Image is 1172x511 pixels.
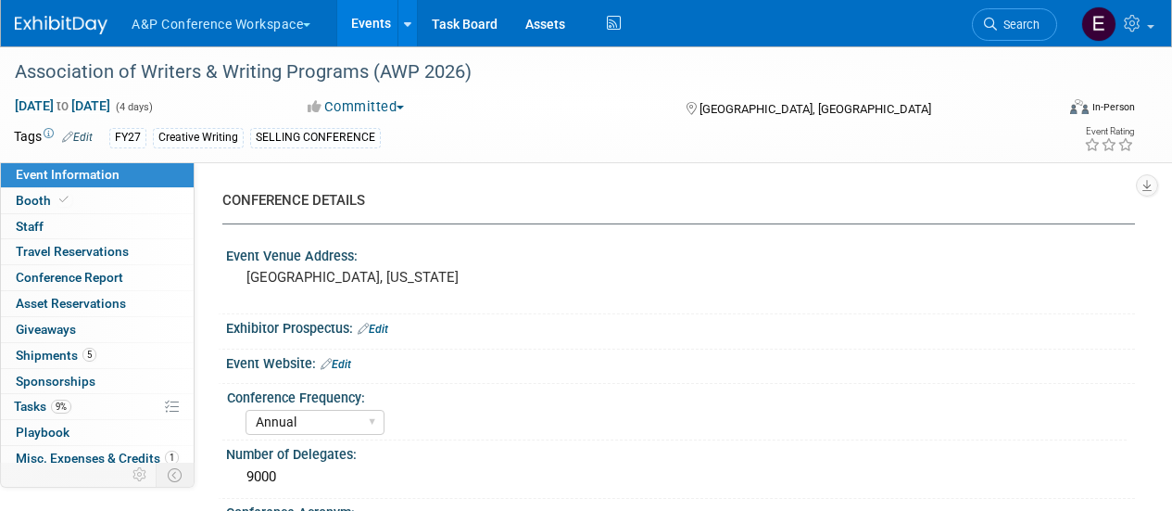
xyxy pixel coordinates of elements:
[16,322,76,337] span: Giveaways
[1070,99,1089,114] img: Format-Inperson.png
[246,269,585,286] pre: [GEOGRAPHIC_DATA], [US_STATE]
[1,394,194,419] a: Tasks9%
[1,265,194,290] a: Conference Report
[227,384,1127,407] div: Conference Frequency:
[14,399,71,414] span: Tasks
[16,219,44,234] span: Staff
[1,343,194,368] a: Shipments5
[14,127,93,148] td: Tags
[54,98,71,113] span: to
[8,56,1040,89] div: Association of Writers & Writing Programs (AWP 2026)
[16,348,96,363] span: Shipments
[240,463,1121,492] div: 9000
[1091,100,1135,114] div: In-Person
[165,451,179,465] span: 1
[16,296,126,311] span: Asset Reservations
[226,441,1135,464] div: Number of Delegates:
[16,270,123,285] span: Conference Report
[1,420,194,445] a: Playbook
[226,242,1135,265] div: Event Venue Address:
[1,162,194,187] a: Event Information
[124,463,157,487] td: Personalize Event Tab Strip
[16,244,129,259] span: Travel Reservations
[971,96,1135,124] div: Event Format
[972,8,1057,41] a: Search
[358,323,388,336] a: Edit
[1,317,194,342] a: Giveaways
[153,128,244,147] div: Creative Writing
[301,97,411,117] button: Committed
[1,188,194,213] a: Booth
[1,291,194,316] a: Asset Reservations
[16,374,95,389] span: Sponsorships
[1084,127,1134,136] div: Event Rating
[1,214,194,239] a: Staff
[16,193,72,208] span: Booth
[1081,6,1116,42] img: Elena McAnespie
[14,97,111,114] span: [DATE] [DATE]
[157,463,195,487] td: Toggle Event Tabs
[82,348,96,362] span: 5
[62,131,93,144] a: Edit
[15,16,107,34] img: ExhibitDay
[321,358,351,371] a: Edit
[226,314,1135,339] div: Exhibitor Prospectus:
[16,167,120,182] span: Event Information
[109,128,146,147] div: FY27
[51,400,71,414] span: 9%
[699,102,931,116] span: [GEOGRAPHIC_DATA], [GEOGRAPHIC_DATA]
[226,350,1135,374] div: Event Website:
[250,128,381,147] div: SELLING CONFERENCE
[114,101,153,113] span: (4 days)
[1,239,194,264] a: Travel Reservations
[997,18,1040,32] span: Search
[16,451,179,466] span: Misc. Expenses & Credits
[59,195,69,205] i: Booth reservation complete
[1,369,194,394] a: Sponsorships
[222,191,1121,211] div: CONFERENCE DETAILS
[16,425,69,440] span: Playbook
[1,446,194,471] a: Misc. Expenses & Credits1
